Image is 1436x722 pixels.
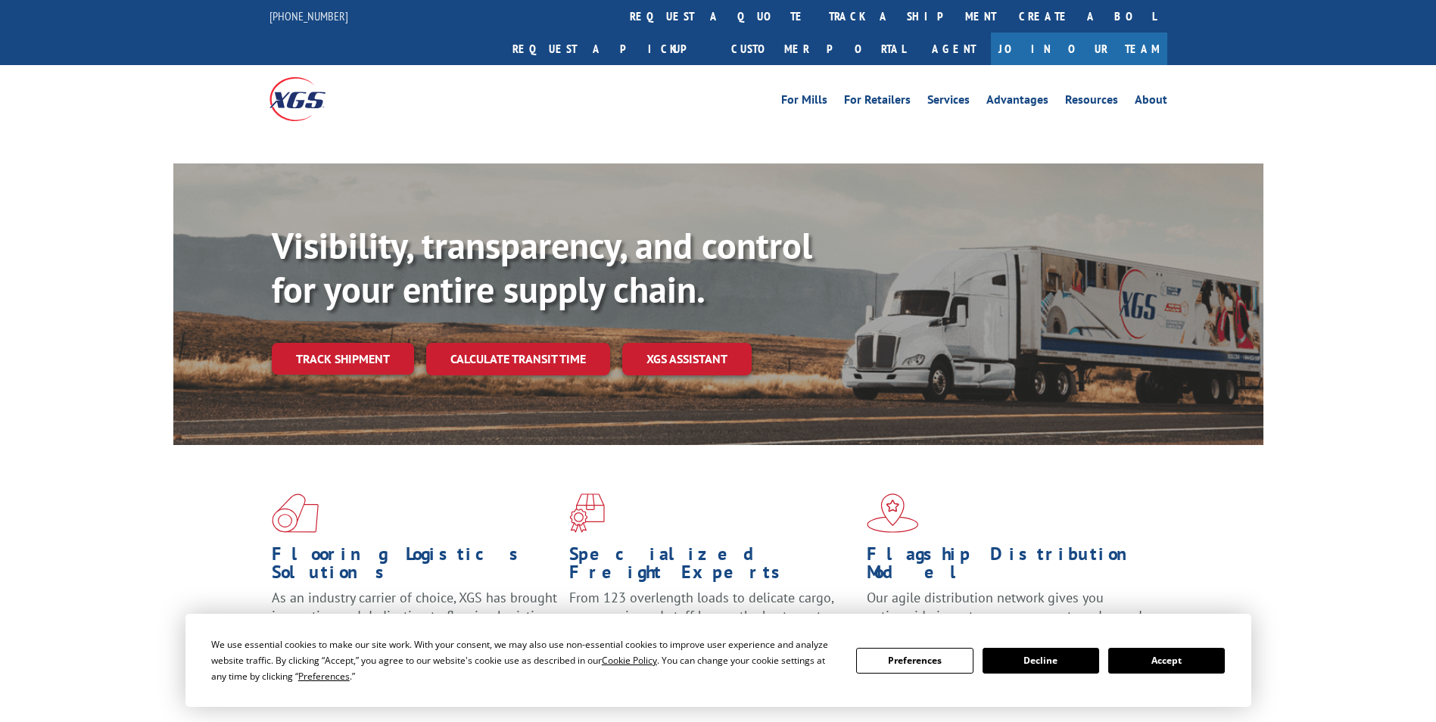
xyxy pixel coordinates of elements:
a: Calculate transit time [426,343,610,375]
a: About [1135,94,1167,110]
a: XGS ASSISTANT [622,343,752,375]
a: Agent [917,33,991,65]
img: xgs-icon-total-supply-chain-intelligence-red [272,493,319,533]
img: xgs-icon-focused-on-flooring-red [569,493,605,533]
a: Services [927,94,970,110]
h1: Flooring Logistics Solutions [272,545,558,589]
a: For Retailers [844,94,911,110]
a: Advantages [986,94,1048,110]
span: Our agile distribution network gives you nationwide inventory management on demand. [867,589,1145,624]
p: From 123 overlength loads to delicate cargo, our experienced staff knows the best way to move you... [569,589,855,656]
a: [PHONE_NUMBER] [269,8,348,23]
span: As an industry carrier of choice, XGS has brought innovation and dedication to flooring logistics... [272,589,557,643]
span: Preferences [298,670,350,683]
a: Resources [1065,94,1118,110]
img: xgs-icon-flagship-distribution-model-red [867,493,919,533]
a: For Mills [781,94,827,110]
a: Customer Portal [720,33,917,65]
a: Request a pickup [501,33,720,65]
button: Accept [1108,648,1225,674]
div: We use essential cookies to make our site work. With your consent, we may also use non-essential ... [211,636,838,684]
h1: Flagship Distribution Model [867,545,1153,589]
b: Visibility, transparency, and control for your entire supply chain. [272,222,812,313]
a: Track shipment [272,343,414,375]
a: Join Our Team [991,33,1167,65]
span: Cookie Policy [602,654,657,667]
button: Preferences [856,648,973,674]
div: Cookie Consent Prompt [185,614,1251,707]
button: Decline [983,648,1099,674]
h1: Specialized Freight Experts [569,545,855,589]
